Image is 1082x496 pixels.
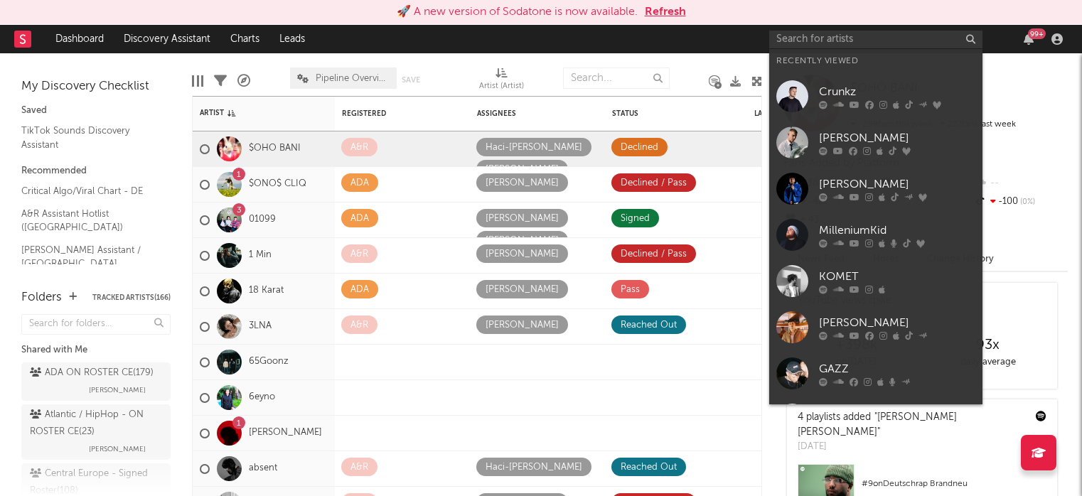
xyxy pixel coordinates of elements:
a: [PERSON_NAME] [769,304,982,350]
div: A&R [350,139,368,156]
div: Artist [200,109,306,117]
button: 99+ [1024,33,1034,45]
div: [PERSON_NAME] [486,210,559,227]
a: 01099 [249,214,276,226]
a: [PERSON_NAME] [769,119,982,166]
div: ADA [350,281,369,298]
div: Filters [214,60,227,102]
a: Discovery Assistant [114,25,220,53]
a: [PERSON_NAME] Assistant / [GEOGRAPHIC_DATA] [21,242,156,271]
div: [PERSON_NAME] [486,161,559,178]
button: Tracked Artists(166) [92,294,171,301]
span: [PERSON_NAME] [89,441,146,458]
div: 99 + [1028,28,1046,39]
span: Pipeline Overview [316,74,390,83]
a: 18 Karat [249,285,284,297]
div: Pass [621,281,640,298]
div: [DATE] [798,440,1025,454]
div: Status [612,109,705,118]
div: Declined [621,139,658,156]
div: [PERSON_NAME] [486,246,559,263]
button: Refresh [645,4,686,21]
button: Save [402,76,420,84]
div: 93 x [922,337,1054,354]
input: Search for artists [769,31,982,48]
a: 6eyno [249,392,275,404]
input: Search... [563,68,670,89]
div: Edit Columns [192,60,203,102]
a: Crunkz [769,73,982,119]
div: A&R [350,317,368,334]
div: [PERSON_NAME] [819,176,975,193]
a: 3LNA [249,320,272,333]
a: $ONO$ CLIQ [249,178,306,190]
a: [PERSON_NAME] [769,166,982,212]
div: # 9 on Deutschrap Brandneu [862,475,1046,492]
a: Atlantic / HipHop - ON ROSTER CE(23)[PERSON_NAME] [21,404,171,460]
a: Critical Algo/Viral Chart - DE [21,183,156,199]
a: MilleniumKid [769,212,982,258]
div: [PERSON_NAME] [486,175,559,192]
div: Artist (Artist) [479,78,524,95]
div: My Discovery Checklist [21,78,171,95]
div: A&R [350,246,368,263]
div: A&R [350,459,368,476]
div: 🚀 A new version of Sodatone is now available. [397,4,638,21]
input: Search for folders... [21,314,171,335]
div: Recommended [21,163,171,180]
div: 4 playlists added [798,410,1025,440]
div: Haci-[PERSON_NAME] [486,139,582,156]
div: Haci-[PERSON_NAME] [486,459,582,476]
a: KOMET [769,258,982,304]
div: ADA [350,210,369,227]
span: [PERSON_NAME] [89,382,146,399]
div: -100 [973,193,1068,211]
a: Dashboard [45,25,114,53]
div: Recently Viewed [776,53,975,70]
div: ADA [350,175,369,192]
a: 65Goonz [249,356,289,368]
div: A&R Pipeline [237,60,250,102]
div: [PERSON_NAME] [486,281,559,298]
a: Charts [220,25,269,53]
a: "[PERSON_NAME] [PERSON_NAME]" [798,412,957,437]
div: [PERSON_NAME] [819,129,975,146]
div: [PERSON_NAME] [486,232,559,249]
div: [PERSON_NAME] [486,317,559,334]
a: GAZZ [769,350,982,397]
div: Reached Out [621,317,677,334]
a: A&R Assistant Hotlist ([GEOGRAPHIC_DATA]) [21,206,156,235]
div: Reached Out [621,459,677,476]
div: ADA ON ROSTER CE ( 179 ) [30,365,154,382]
div: Saved [21,102,171,119]
div: Declined / Pass [621,175,687,192]
div: Artist (Artist) [479,60,524,102]
div: Folders [21,289,62,306]
div: Registered [342,109,427,118]
div: Crunkz [819,83,975,100]
div: Signed [621,210,650,227]
div: [PERSON_NAME] [819,314,975,331]
a: [PERSON_NAME] [249,427,322,439]
a: absent [249,463,277,475]
a: Leads [269,25,315,53]
div: Declined / Pass [621,246,687,263]
div: Shared with Me [21,342,171,359]
div: daily average [922,354,1054,371]
div: Assignees [477,109,577,118]
a: TikTok Sounds Discovery Assistant [21,123,156,152]
a: $OHO BANI [249,143,301,155]
a: ADA ON ROSTER CE(179)[PERSON_NAME] [21,362,171,401]
div: GAZZ [819,360,975,377]
div: MilleniumKid [819,222,975,239]
a: LoSin [769,397,982,443]
span: 0 % [1018,198,1035,206]
a: 1 Min [249,249,272,262]
div: -- [973,174,1068,193]
div: KOMET [819,268,975,285]
div: Atlantic / HipHop - ON ROSTER CE ( 23 ) [30,406,159,441]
